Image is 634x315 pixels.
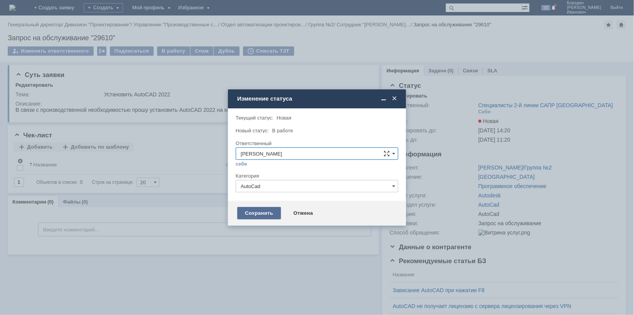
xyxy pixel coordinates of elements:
span: Сложная форма [384,151,390,157]
div: Ответственный [236,141,397,146]
span: Свернуть (Ctrl + M) [380,95,387,102]
label: Новый статус: [236,128,269,134]
a: себе [236,161,247,167]
div: Изменение статуса [237,95,398,102]
label: Текущий статус: [236,115,273,121]
div: Категория [236,173,397,178]
span: В работе [272,128,293,134]
span: Новая [277,115,291,121]
span: Закрыть [391,95,398,102]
